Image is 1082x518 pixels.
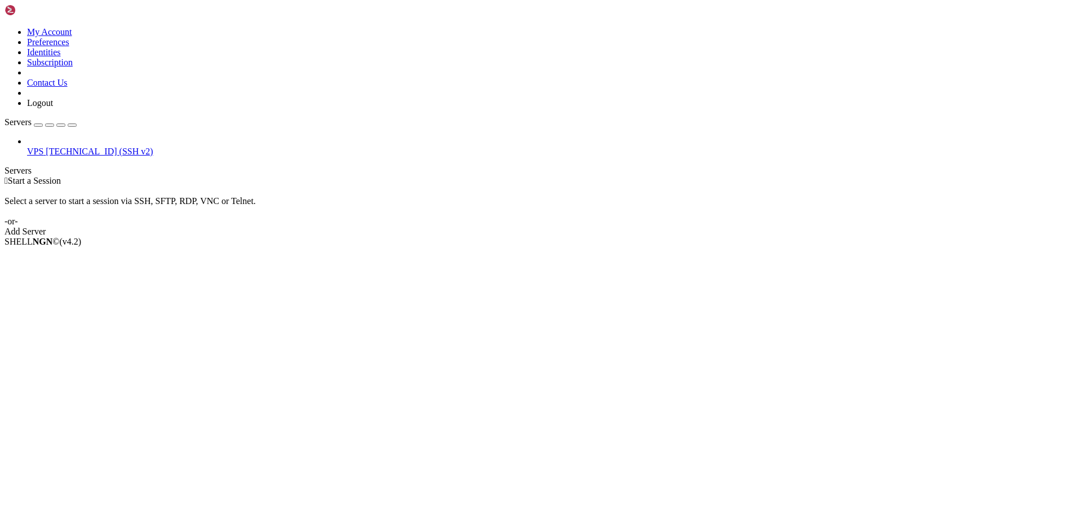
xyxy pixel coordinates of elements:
[5,117,77,127] a: Servers
[8,176,61,185] span: Start a Session
[27,98,53,108] a: Logout
[27,37,69,47] a: Preferences
[27,78,68,87] a: Contact Us
[5,5,69,16] img: Shellngn
[27,57,73,67] a: Subscription
[5,176,8,185] span: 
[33,237,53,246] b: NGN
[5,237,81,246] span: SHELL ©
[60,237,82,246] span: 4.2.0
[5,166,1077,176] div: Servers
[46,147,153,156] span: [TECHNICAL_ID] (SSH v2)
[27,136,1077,157] li: VPS [TECHNICAL_ID] (SSH v2)
[5,117,32,127] span: Servers
[27,147,1077,157] a: VPS [TECHNICAL_ID] (SSH v2)
[5,186,1077,227] div: Select a server to start a session via SSH, SFTP, RDP, VNC or Telnet. -or-
[27,27,72,37] a: My Account
[5,227,1077,237] div: Add Server
[27,147,43,156] span: VPS
[27,47,61,57] a: Identities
